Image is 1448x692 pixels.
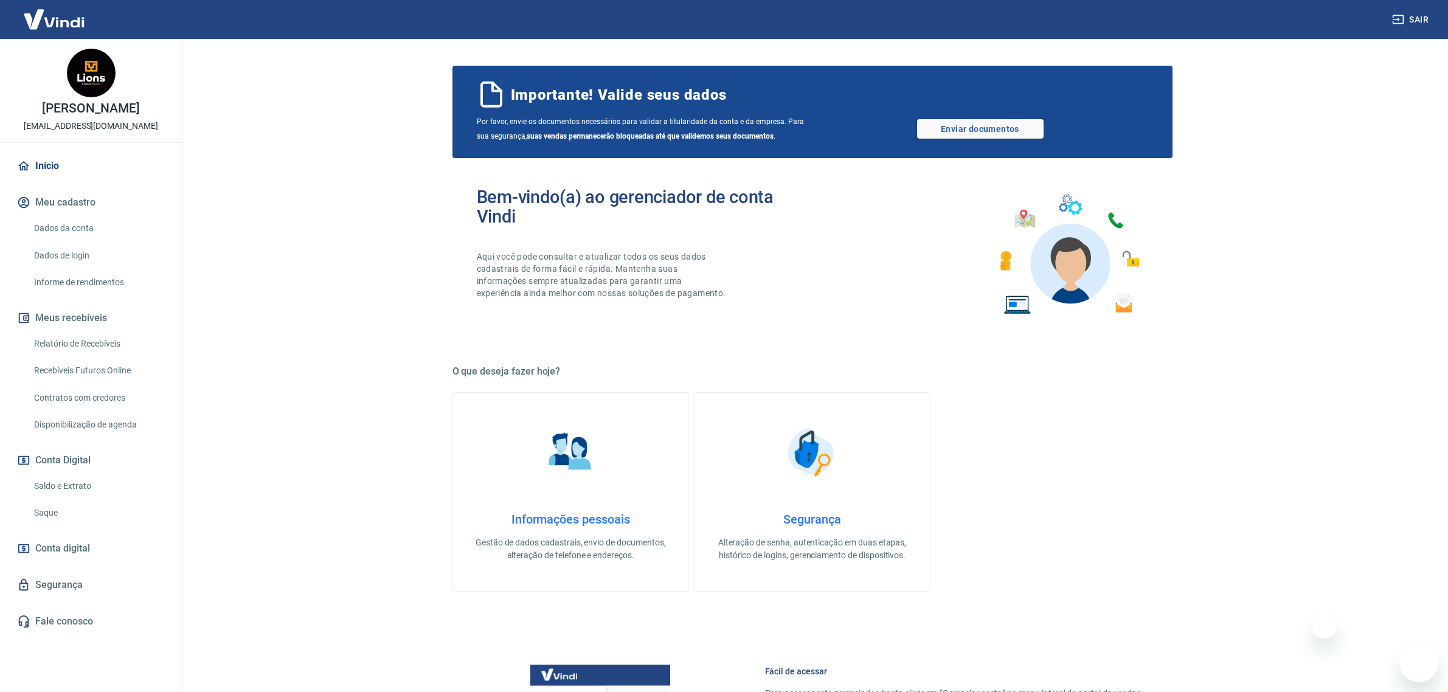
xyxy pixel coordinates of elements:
[1390,9,1433,31] button: Sair
[714,512,910,527] h4: Segurança
[29,412,167,437] a: Disponibilização de agenda
[29,216,167,241] a: Dados da conta
[15,153,167,179] a: Início
[477,251,729,299] p: Aqui você pode consultar e atualizar todos os seus dados cadastrais de forma fácil e rápida. Mant...
[477,187,812,226] h2: Bem-vindo(a) ao gerenciador de conta Vindi
[473,536,669,562] p: Gestão de dados cadastrais, envio de documentos, alteração de telefone e endereços.
[15,572,167,598] a: Segurança
[781,422,842,483] img: Segurança
[917,119,1044,139] a: Enviar documentos
[765,665,1143,677] h6: Fácil de acessar
[24,120,158,133] p: [EMAIL_ADDRESS][DOMAIN_NAME]
[694,392,930,592] a: SegurançaSegurançaAlteração de senha, autenticação em duas etapas, histórico de logins, gerenciam...
[15,1,94,38] img: Vindi
[527,132,774,140] b: suas vendas permanecerão bloqueadas até que validemos seus documentos
[452,365,1173,378] h5: O que deseja fazer hoje?
[29,243,167,268] a: Dados de login
[540,422,601,483] img: Informações pessoais
[29,358,167,383] a: Recebíveis Futuros Online
[35,540,90,557] span: Conta digital
[15,305,167,331] button: Meus recebíveis
[67,49,116,97] img: a475efd5-89c8-41f5-9567-a11a754dd78d.jpeg
[714,536,910,562] p: Alteração de senha, autenticação em duas etapas, histórico de logins, gerenciamento de dispositivos.
[989,187,1148,322] img: Imagem de um avatar masculino com diversos icones exemplificando as funcionalidades do gerenciado...
[452,392,689,592] a: Informações pessoaisInformações pessoaisGestão de dados cadastrais, envio de documentos, alteraçã...
[15,608,167,635] a: Fale conosco
[29,331,167,356] a: Relatório de Recebíveis
[29,386,167,410] a: Contratos com credores
[15,535,167,562] a: Conta digital
[29,500,167,525] a: Saque
[1399,643,1438,682] iframe: Botão para abrir a janela de mensagens
[15,189,167,216] button: Meu cadastro
[42,102,139,115] p: [PERSON_NAME]
[29,474,167,499] a: Saldo e Extrato
[477,114,812,144] span: Por favor, envie os documentos necessários para validar a titularidade da conta e da empresa. Par...
[15,447,167,474] button: Conta Digital
[29,270,167,295] a: Informe de rendimentos
[473,512,669,527] h4: Informações pessoais
[1312,614,1337,638] iframe: Fechar mensagem
[511,85,727,105] span: Importante! Valide seus dados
